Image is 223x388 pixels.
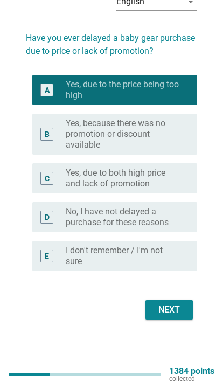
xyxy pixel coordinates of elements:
[66,118,180,150] label: Yes, because there was no promotion or discount available
[145,300,193,320] button: Next
[45,128,50,140] div: B
[45,172,50,184] div: C
[169,375,214,383] p: collected
[169,368,214,375] p: 1384 points
[154,303,184,316] div: Next
[26,21,197,58] h2: Have you ever delayed a baby gear purchase due to price or lack of promotion?
[45,84,50,95] div: A
[45,250,49,261] div: E
[45,211,50,223] div: D
[66,206,180,228] label: No, I have not delayed a purchase for these reasons
[66,245,180,267] label: I don't remember / I'm not sure
[66,168,180,189] label: Yes, due to both high price and lack of promotion
[66,79,180,101] label: Yes, due to the price being too high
